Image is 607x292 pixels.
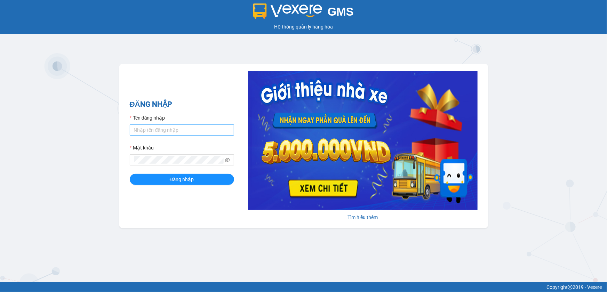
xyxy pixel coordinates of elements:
div: Hệ thống quản lý hàng hóa [2,23,605,31]
h2: ĐĂNG NHẬP [130,99,234,110]
a: GMS [253,10,354,16]
img: logo 2 [253,3,322,19]
input: Tên đăng nhập [130,124,234,136]
input: Mật khẩu [134,156,224,164]
label: Tên đăng nhập [130,114,165,122]
div: Copyright 2019 - Vexere [5,283,602,291]
span: Đăng nhập [170,176,194,183]
label: Mật khẩu [130,144,154,152]
img: banner-0 [248,71,478,210]
button: Đăng nhập [130,174,234,185]
span: eye-invisible [225,157,230,162]
span: GMS [328,5,354,18]
span: copyright [568,285,573,290]
div: Tìm hiểu thêm [248,213,478,221]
